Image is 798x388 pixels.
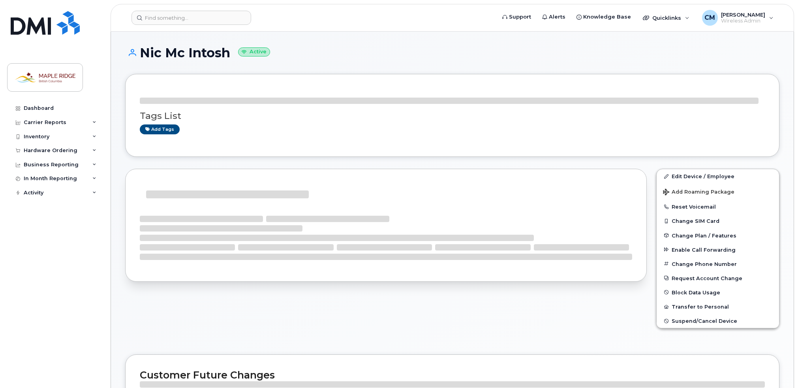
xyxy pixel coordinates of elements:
[657,228,779,243] button: Change Plan / Features
[140,111,765,121] h3: Tags List
[672,247,736,252] span: Enable Call Forwarding
[657,243,779,257] button: Enable Call Forwarding
[140,124,180,134] a: Add tags
[657,271,779,285] button: Request Account Change
[663,189,734,196] span: Add Roaming Package
[672,232,736,238] span: Change Plan / Features
[657,200,779,214] button: Reset Voicemail
[125,46,779,60] h1: Nic Mc Intosh
[657,169,779,183] a: Edit Device / Employee
[238,47,270,57] small: Active
[657,257,779,271] button: Change Phone Number
[657,285,779,299] button: Block Data Usage
[657,183,779,200] button: Add Roaming Package
[657,299,779,314] button: Transfer to Personal
[657,214,779,228] button: Change SIM Card
[657,314,779,328] button: Suspend/Cancel Device
[140,369,765,381] h2: Customer Future Changes
[672,318,737,324] span: Suspend/Cancel Device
